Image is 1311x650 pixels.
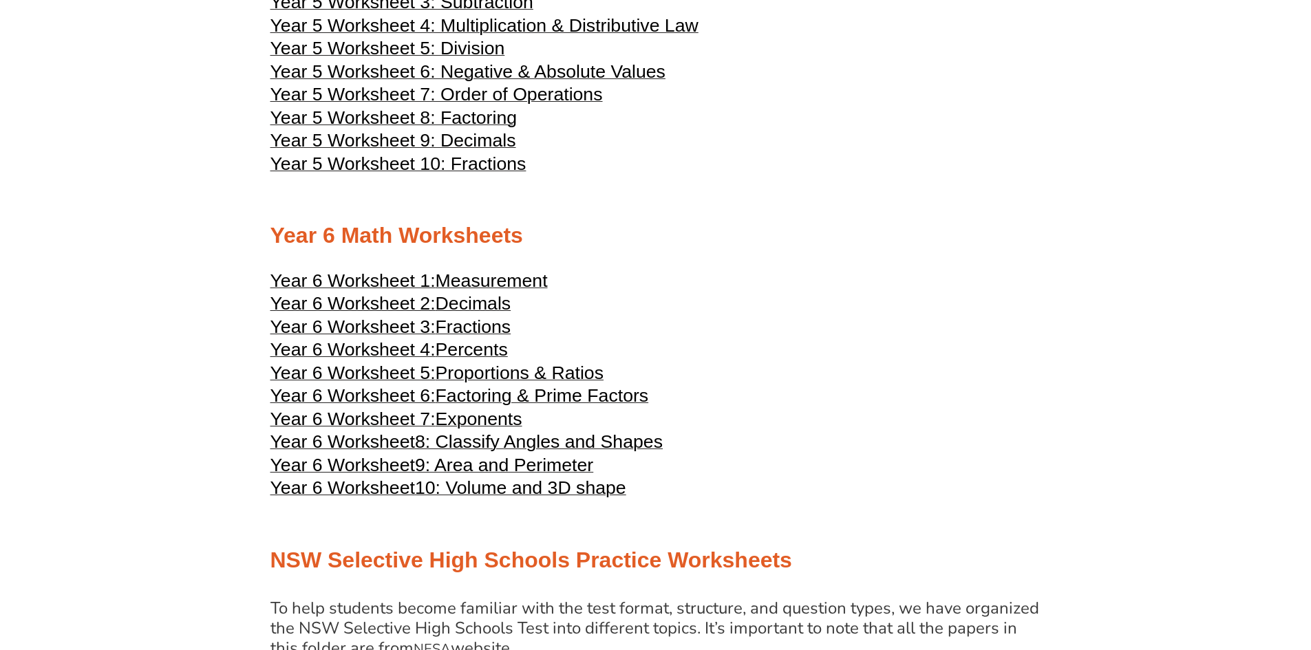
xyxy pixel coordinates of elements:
[270,437,663,451] a: Year 6 Worksheet8: Classify Angles and Shapes
[270,316,436,337] span: Year 6 Worksheet 3:
[270,160,526,173] a: Year 5 Worksheet 10: Fractions
[270,293,436,314] span: Year 6 Worksheet 2:
[436,385,649,406] span: Factoring & Prime Factors
[270,270,436,291] span: Year 6 Worksheet 1:
[270,67,665,81] a: Year 5 Worksheet 6: Negative & Absolute Values
[415,431,663,452] span: 8: Classify Angles and Shapes
[270,153,526,174] span: Year 5 Worksheet 10: Fractions
[270,409,436,429] span: Year 6 Worksheet 7:
[270,107,518,128] span: Year 5 Worksheet 8: Factoring
[270,15,699,36] span: Year 5 Worksheet 4: Multiplication & Distributive Law
[436,293,511,314] span: Decimals
[270,345,508,359] a: Year 6 Worksheet 4:Percents
[270,484,626,497] a: Year 6 Worksheet10: Volume and 3D shape
[270,221,1041,250] h2: Year 6 Math Worksheets
[270,44,505,58] a: Year 5 Worksheet 5: Division
[270,477,415,498] span: Year 6 Worksheet
[270,461,594,475] a: Year 6 Worksheet9: Area and Perimeter
[270,455,415,475] span: Year 6 Worksheet
[415,477,626,498] span: 10: Volume and 3D shape
[270,546,1041,575] h2: NSW Selective High Schools Practice Worksheets
[270,339,436,360] span: Year 6 Worksheet 4:
[270,362,436,383] span: Year 6 Worksheet 5:
[436,362,604,383] span: Proportions & Ratios
[436,270,548,291] span: Measurement
[270,84,603,105] span: Year 5 Worksheet 7: Order of Operations
[270,415,522,429] a: Year 6 Worksheet 7:Exponents
[270,323,511,336] a: Year 6 Worksheet 3:Fractions
[436,409,522,429] span: Exponents
[270,385,436,406] span: Year 6 Worksheet 6:
[270,130,516,151] span: Year 5 Worksheet 9: Decimals
[270,61,665,82] span: Year 5 Worksheet 6: Negative & Absolute Values
[1082,495,1311,650] iframe: Chat Widget
[415,455,593,475] span: 9: Area and Perimeter
[270,391,649,405] a: Year 6 Worksheet 6:Factoring & Prime Factors
[270,136,516,150] a: Year 5 Worksheet 9: Decimals
[270,21,699,35] a: Year 5 Worksheet 4: Multiplication & Distributive Law
[270,369,604,382] a: Year 6 Worksheet 5:Proportions & Ratios
[270,299,511,313] a: Year 6 Worksheet 2:Decimals
[270,113,518,127] a: Year 5 Worksheet 8: Factoring
[270,38,505,58] span: Year 5 Worksheet 5: Division
[270,90,603,104] a: Year 5 Worksheet 7: Order of Operations
[436,339,508,360] span: Percents
[270,277,548,290] a: Year 6 Worksheet 1:Measurement
[436,316,511,337] span: Fractions
[270,431,415,452] span: Year 6 Worksheet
